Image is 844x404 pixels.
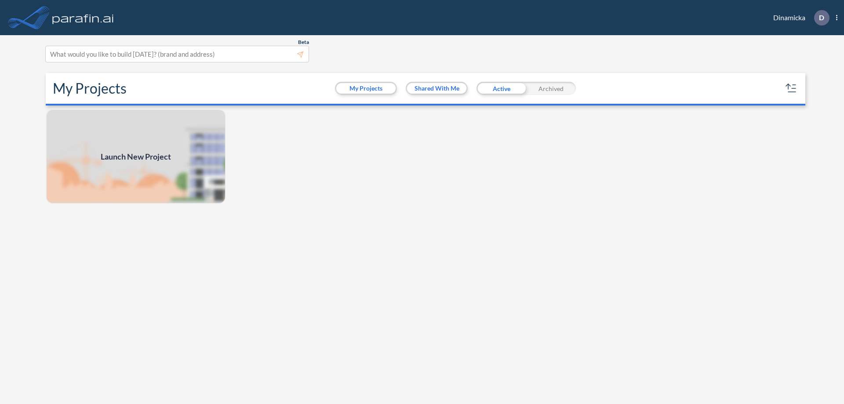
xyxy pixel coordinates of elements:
[298,39,309,46] span: Beta
[760,10,837,25] div: Dinamicka
[336,83,396,94] button: My Projects
[101,151,171,163] span: Launch New Project
[46,109,226,204] a: Launch New Project
[526,82,576,95] div: Archived
[477,82,526,95] div: Active
[51,9,116,26] img: logo
[53,80,127,97] h2: My Projects
[46,109,226,204] img: add
[407,83,466,94] button: Shared With Me
[784,81,798,95] button: sort
[819,14,824,22] p: D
